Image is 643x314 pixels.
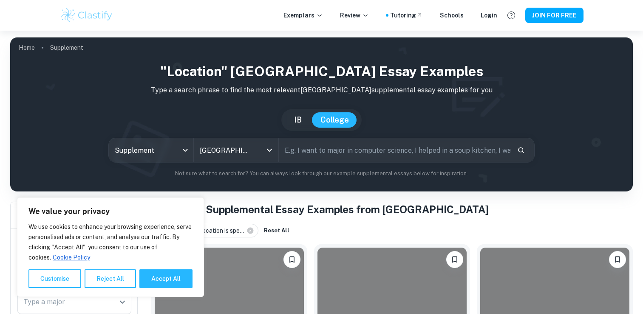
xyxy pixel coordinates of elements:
a: Tutoring [390,11,423,20]
h1: "Location" [GEOGRAPHIC_DATA] Essay Examples [17,61,626,82]
button: Please log in to bookmark exemplars [283,251,300,268]
button: Customise [28,269,81,288]
p: Type a search phrase to find the most relevant [GEOGRAPHIC_DATA] supplemental essay examples for you [17,85,626,95]
p: We use cookies to enhance your browsing experience, serve personalised ads or content, and analys... [28,222,193,263]
p: Supplement [50,43,83,52]
button: Reset All [262,224,292,237]
button: IB [286,112,310,128]
img: Clastify logo [60,7,114,24]
img: profile cover [10,37,633,191]
button: Accept All [139,269,193,288]
div: We value your privacy [17,197,204,297]
div: Northwestern’s location is spe... [151,224,258,237]
button: Reject All [85,269,136,288]
button: JOIN FOR FREE [525,8,584,23]
button: Search [514,143,528,157]
p: We value your privacy [28,206,193,217]
a: Login [481,11,497,20]
button: Please log in to bookmark exemplars [446,251,463,268]
button: Open [116,296,128,308]
p: Not sure what to search for? You can always look through our example supplemental essays below fo... [17,169,626,178]
a: Cookie Policy [52,254,91,261]
input: E.g. I want to major in computer science, I helped in a soup kitchen, I want to join the debate t... [279,138,510,162]
button: Help and Feedback [504,8,518,23]
p: Review [340,11,369,20]
div: Supplement [109,138,193,162]
button: Open [263,144,275,156]
button: Please log in to bookmark exemplars [609,251,626,268]
a: Schools [440,11,464,20]
a: Home [19,42,35,54]
button: College [312,112,357,128]
p: Exemplars [283,11,323,20]
h1: "Location" Supplemental Essay Examples from [GEOGRAPHIC_DATA] [151,202,633,217]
